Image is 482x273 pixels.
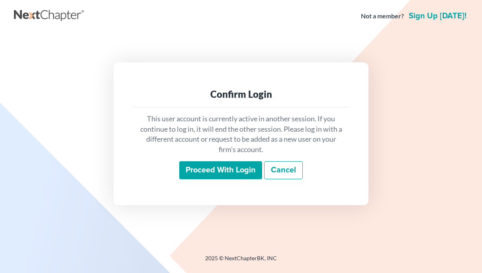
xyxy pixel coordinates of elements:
div: Confirm Login [139,88,343,101]
div: 2025 © NextChapterBK, INC [14,254,468,269]
input: Proceed with login [179,161,262,180]
strong: Not a member? [361,12,404,21]
a: Sign up [DATE]! [407,12,468,20]
a: Cancel [264,161,303,180]
p: This user account is currently active in another session. If you continue to log in, it will end ... [139,114,343,155]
